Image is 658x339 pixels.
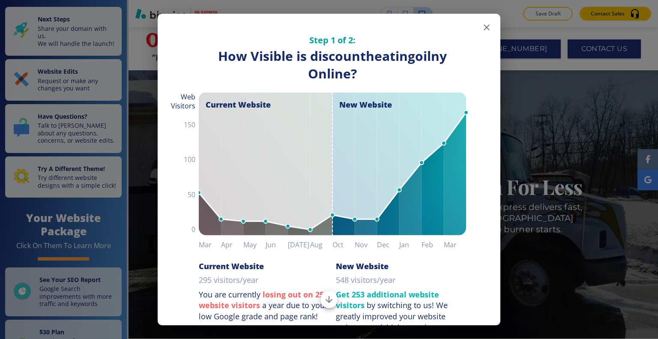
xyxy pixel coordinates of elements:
h6: [DATE] [288,239,310,251]
h6: New Website [336,261,389,271]
h6: Dec [377,239,399,251]
p: You are currently a year due to your low Google grade and page rank! [199,289,329,322]
h6: Jan [399,239,422,251]
button: Scroll to bottom [320,291,338,308]
h6: May [243,239,266,251]
h6: Jun [266,239,288,251]
h6: Current Website [199,261,264,271]
h6: Mar [199,239,221,251]
strong: Get 253 additional website visitors [336,289,439,311]
h6: Mar [444,239,466,251]
h6: Oct [332,239,355,251]
strong: losing out on 253 website visitors [199,289,328,311]
p: 548 visitors/year [336,275,395,286]
h6: Nov [355,239,377,251]
p: 295 visitors/year [199,275,258,286]
h6: Feb [422,239,444,251]
h6: Apr [221,239,243,251]
h6: Aug [310,239,332,251]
